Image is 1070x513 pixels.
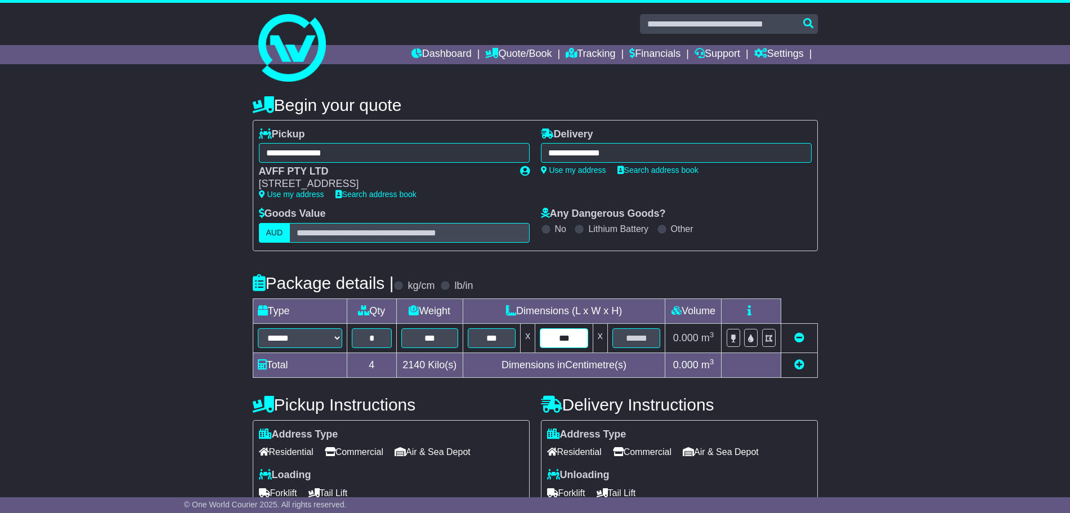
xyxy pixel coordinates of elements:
span: 2140 [402,359,425,371]
label: Unloading [547,469,610,481]
a: Search address book [335,190,417,199]
a: Settings [754,45,804,64]
td: Qty [347,298,396,323]
span: m [701,332,714,344]
a: Search address book [617,166,699,175]
span: Air & Sea Depot [683,443,759,461]
td: 4 [347,353,396,377]
span: Forklift [259,484,297,502]
span: Commercial [325,443,383,461]
span: Residential [259,443,314,461]
a: Remove this item [794,332,804,344]
label: AUD [259,223,290,243]
span: Air & Sea Depot [395,443,471,461]
span: Commercial [613,443,671,461]
h4: Delivery Instructions [541,395,818,414]
span: 0.000 [673,332,699,344]
sup: 3 [710,331,714,339]
sup: 3 [710,358,714,366]
label: Loading [259,469,311,481]
a: Dashboard [411,45,472,64]
td: Type [253,298,347,323]
span: Tail Lift [308,484,348,502]
a: Support [695,45,740,64]
label: Address Type [259,429,338,441]
label: Address Type [547,429,626,441]
label: Delivery [541,128,593,141]
a: Add new item [794,359,804,371]
div: AVFF PTY LTD [259,166,509,178]
h4: Pickup Instructions [253,395,530,414]
span: Forklift [547,484,585,502]
a: Financials [629,45,680,64]
td: Dimensions in Centimetre(s) [463,353,665,377]
a: Quote/Book [485,45,552,64]
div: [STREET_ADDRESS] [259,178,509,190]
td: x [593,323,607,353]
h4: Package details | [253,274,394,292]
span: Residential [547,443,602,461]
label: Goods Value [259,208,326,220]
td: Volume [665,298,722,323]
a: Use my address [259,190,324,199]
label: Any Dangerous Goods? [541,208,666,220]
span: 0.000 [673,359,699,371]
a: Tracking [566,45,615,64]
span: © One World Courier 2025. All rights reserved. [184,500,347,509]
td: Dimensions (L x W x H) [463,298,665,323]
label: Other [671,224,693,234]
label: kg/cm [408,280,435,292]
td: Weight [396,298,463,323]
label: Pickup [259,128,305,141]
td: Total [253,353,347,377]
span: m [701,359,714,371]
td: Kilo(s) [396,353,463,377]
label: No [555,224,566,234]
h4: Begin your quote [253,96,818,114]
span: Tail Lift [597,484,636,502]
a: Use my address [541,166,606,175]
td: x [521,323,535,353]
label: lb/in [454,280,473,292]
label: Lithium Battery [588,224,648,234]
